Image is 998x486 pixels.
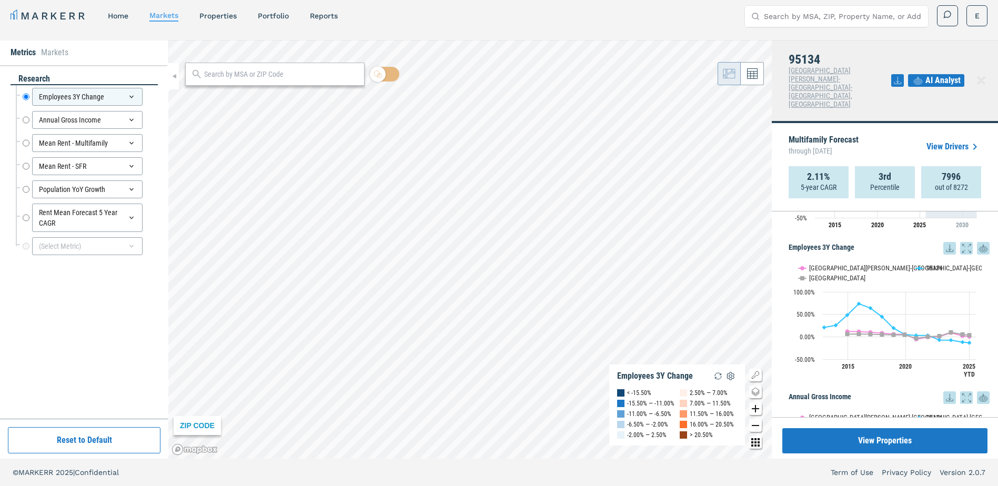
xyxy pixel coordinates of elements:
[13,468,18,477] span: ©
[857,301,861,306] path: Monday, 14 Dec, 16:00, 73.58. 95134.
[937,338,942,342] path: Wednesday, 14 Dec, 16:00, -7.12. 95134.
[789,53,891,66] h4: 95134
[32,111,143,129] div: Annual Gross Income
[712,370,724,382] img: Reload Legend
[926,140,981,153] a: View Drivers
[799,417,820,425] button: Show USA
[831,467,873,478] a: Term of Use
[870,182,900,193] p: Percentile
[749,369,762,381] button: Show/Hide Legend Map Button
[799,268,820,276] button: Show USA
[961,332,965,336] path: Saturday, 14 Dec, 16:00, 5.47. USA.
[809,274,865,282] text: [GEOGRAPHIC_DATA]
[949,330,953,335] path: Thursday, 14 Dec, 16:00, 9.94. USA.
[11,46,36,59] li: Metrics
[32,237,143,255] div: (Select Metric)
[926,335,930,339] path: Tuesday, 14 Dec, 16:00, 0.15. USA.
[829,221,841,229] tspan: 2015
[845,332,850,336] path: Sunday, 14 Dec, 16:00, 6.09. USA.
[32,157,143,175] div: Mean Rent - SFR
[799,258,905,266] button: Show San Jose-Sunnyvale-Santa Clara, CA
[871,221,884,229] tspan: 2020
[975,11,980,21] span: E
[789,144,859,158] span: through [DATE]
[690,430,713,440] div: > 20.50%
[800,333,815,341] text: 0.00%
[310,12,338,20] a: reports
[925,74,961,87] span: AI Analyst
[749,386,762,398] button: Change style map button
[764,6,922,27] input: Search by MSA, ZIP, Property Name, or Address
[789,136,859,158] p: Multifamily Forecast
[749,436,762,449] button: Other options map button
[845,313,850,317] path: Sunday, 14 Dec, 16:00, 48.41. 95134.
[882,467,931,478] a: Privacy Policy
[782,428,987,453] button: View Properties
[690,409,734,419] div: 11.50% — 16.00%
[258,12,289,20] a: Portfolio
[942,171,961,182] strong: 7996
[967,341,972,345] path: Monday, 14 Jul, 17:00, -13.41. 95134.
[32,204,143,232] div: Rent Mean Forecast 5 Year CAGR
[11,8,87,23] a: MARKERR
[956,221,969,229] tspan: 2030
[797,311,815,318] text: 50.00%
[963,363,975,378] text: 2025 YTD
[32,88,143,106] div: Employees 3Y Change
[880,315,884,319] path: Thursday, 14 Dec, 16:00, 44.75. 95134.
[908,74,964,87] button: AI Analyst
[899,363,912,370] text: 2020
[799,407,905,415] button: Show San Jose-Sunnyvale-Santa Clara, CA
[174,416,221,435] div: ZIP CODE
[172,443,218,455] a: Mapbox logo
[937,334,942,338] path: Wednesday, 14 Dec, 16:00, 1.62. USA.
[940,467,985,478] a: Version 2.0.7
[627,388,651,398] div: < -15.50%
[834,323,838,327] path: Saturday, 14 Dec, 16:00, 25.54. 95134.
[916,407,943,415] button: Show 95134
[807,171,830,182] strong: 2.11%
[617,371,693,381] div: Employees 3Y Change
[41,46,68,59] li: Markets
[795,215,807,222] text: -50%
[880,332,884,337] path: Thursday, 14 Dec, 16:00, 4.88. USA.
[789,66,852,108] span: [GEOGRAPHIC_DATA][PERSON_NAME]-[GEOGRAPHIC_DATA]-[GEOGRAPHIC_DATA], [GEOGRAPHIC_DATA]
[749,419,762,432] button: Zoom out map button
[168,40,772,459] canvas: Map
[879,171,891,182] strong: 3rd
[914,336,919,340] path: Monday, 14 Dec, 16:00, -3.37. USA.
[869,332,873,336] path: Wednesday, 14 Dec, 16:00, 5.66. USA.
[749,402,762,415] button: Zoom in map button
[845,330,972,340] g: USA, line 3 of 3 with 12 data points.
[204,69,359,80] input: Search by MSA or ZIP Code
[56,468,75,477] span: 2025 |
[801,182,836,193] p: 5-year CAGR
[789,255,990,386] div: Employees 3Y Change. Highcharts interactive chart.
[857,332,861,336] path: Monday, 14 Dec, 16:00, 6.16. USA.
[8,427,160,453] button: Reset to Default
[18,468,56,477] span: MARKERR
[949,338,953,342] path: Thursday, 14 Dec, 16:00, -7.47. 95134.
[627,409,671,419] div: -11.00% — -6.50%
[935,182,968,193] p: out of 8272
[926,264,942,272] text: 95134
[724,370,737,382] img: Settings
[966,5,987,26] button: E
[627,430,667,440] div: -2.00% — 2.50%
[149,11,178,19] a: markets
[795,356,815,363] text: -50.00%
[32,134,143,152] div: Mean Rent - Multifamily
[961,340,965,344] path: Saturday, 14 Dec, 16:00, -11.8. 95134.
[789,242,990,255] h5: Employees 3Y Change
[627,419,668,430] div: -6.50% — -2.00%
[903,332,907,337] path: Saturday, 14 Dec, 16:00, 4.39. USA.
[789,255,982,386] svg: Interactive chart
[842,363,854,370] text: 2015
[199,12,237,20] a: properties
[967,333,972,337] path: Monday, 14 Jul, 17:00, 3.63. USA.
[32,180,143,198] div: Population YoY Growth
[793,289,815,296] text: 100.00%
[11,73,158,85] div: research
[690,419,734,430] div: 16.00% — 20.50%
